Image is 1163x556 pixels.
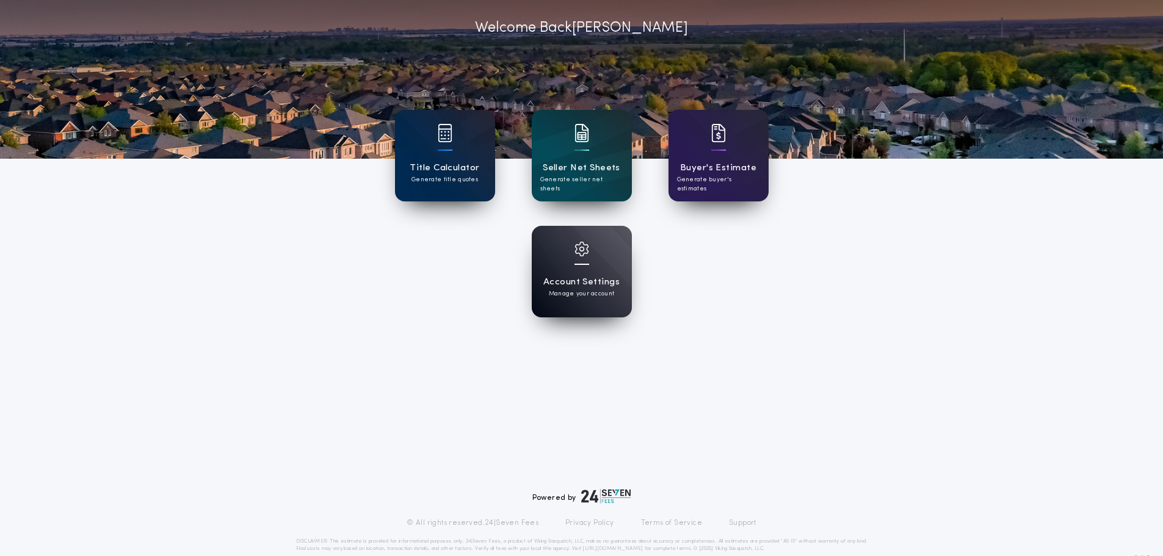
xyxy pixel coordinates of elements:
a: Support [729,518,756,528]
a: card iconSeller Net SheetsGenerate seller net sheets [532,110,632,201]
a: Privacy Policy [565,518,614,528]
img: logo [581,489,631,504]
p: Welcome Back [PERSON_NAME] [475,17,688,39]
a: card iconTitle CalculatorGenerate title quotes [395,110,495,201]
img: card icon [438,124,452,142]
p: Manage your account [549,289,614,298]
a: card iconAccount SettingsManage your account [532,226,632,317]
img: card icon [711,124,726,142]
h1: Account Settings [543,275,620,289]
a: [URL][DOMAIN_NAME] [582,546,643,551]
a: Terms of Service [641,518,702,528]
div: Powered by [532,489,631,504]
h1: Title Calculator [410,161,479,175]
img: card icon [574,242,589,256]
img: card icon [574,124,589,142]
p: Generate seller net sheets [540,175,623,193]
h1: Buyer's Estimate [680,161,756,175]
h1: Seller Net Sheets [543,161,620,175]
p: Generate title quotes [411,175,478,184]
p: DISCLAIMER: This estimate is provided for informational purposes only. 24|Seven Fees, a product o... [296,538,868,552]
p: Generate buyer's estimates [677,175,760,193]
a: card iconBuyer's EstimateGenerate buyer's estimates [668,110,769,201]
p: © All rights reserved. 24|Seven Fees [407,518,538,528]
